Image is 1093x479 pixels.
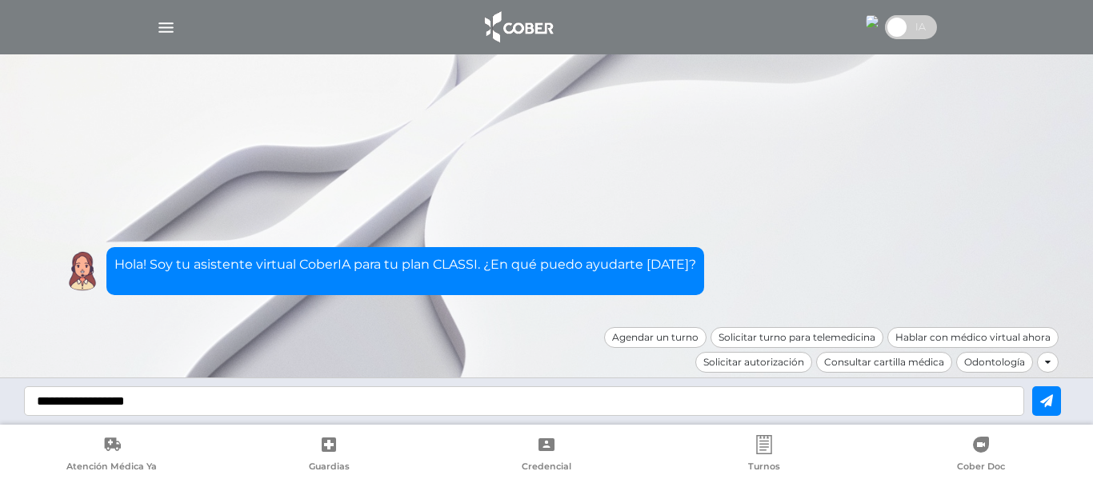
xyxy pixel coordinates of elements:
[156,18,176,38] img: Cober_menu-lines-white.svg
[221,435,438,476] a: Guardias
[816,352,952,373] div: Consultar cartilla médica
[872,435,1090,476] a: Cober Doc
[655,435,873,476] a: Turnos
[522,461,571,475] span: Credencial
[957,461,1005,475] span: Cober Doc
[748,461,780,475] span: Turnos
[309,461,350,475] span: Guardias
[66,461,157,475] span: Atención Médica Ya
[711,327,883,348] div: Solicitar turno para telemedicina
[114,255,696,274] p: Hola! Soy tu asistente virtual CoberIA para tu plan CLASSI. ¿En qué puedo ayudarte [DATE]?
[695,352,812,373] div: Solicitar autorización
[438,435,655,476] a: Credencial
[62,251,102,291] img: Cober IA
[476,8,560,46] img: logo_cober_home-white.png
[866,15,879,28] img: 7294
[604,327,707,348] div: Agendar un turno
[956,352,1033,373] div: Odontología
[3,435,221,476] a: Atención Médica Ya
[887,327,1059,348] div: Hablar con médico virtual ahora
